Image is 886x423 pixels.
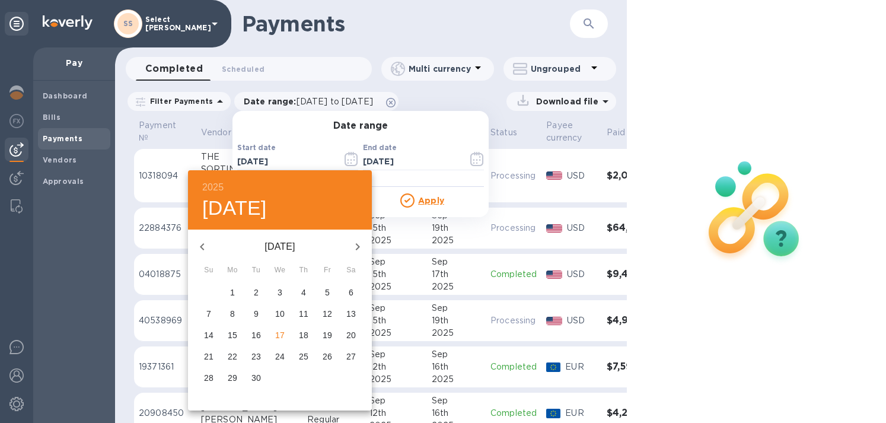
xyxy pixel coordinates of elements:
[251,372,261,384] p: 30
[293,304,314,325] button: 11
[198,325,219,346] button: 14
[246,282,267,304] button: 2
[346,329,356,341] p: 20
[228,329,237,341] p: 15
[340,325,362,346] button: 20
[216,240,343,254] p: [DATE]
[299,308,308,320] p: 11
[204,329,213,341] p: 14
[317,282,338,304] button: 5
[340,346,362,368] button: 27
[293,346,314,368] button: 25
[293,282,314,304] button: 4
[269,346,291,368] button: 24
[246,346,267,368] button: 23
[346,351,356,362] p: 27
[202,196,267,221] button: [DATE]
[198,368,219,389] button: 28
[340,265,362,276] span: Sa
[222,368,243,389] button: 29
[275,351,285,362] p: 24
[323,329,332,341] p: 19
[317,265,338,276] span: Fr
[323,308,332,320] p: 12
[204,351,213,362] p: 21
[299,329,308,341] p: 18
[246,304,267,325] button: 9
[198,304,219,325] button: 7
[246,368,267,389] button: 30
[204,372,213,384] p: 28
[349,287,353,298] p: 6
[299,351,308,362] p: 25
[230,308,235,320] p: 8
[278,287,282,298] p: 3
[269,265,291,276] span: We
[293,325,314,346] button: 18
[202,179,224,196] button: 2025
[301,287,306,298] p: 4
[222,265,243,276] span: Mo
[269,325,291,346] button: 17
[222,282,243,304] button: 1
[222,346,243,368] button: 22
[222,304,243,325] button: 8
[254,308,259,320] p: 9
[228,372,237,384] p: 29
[293,265,314,276] span: Th
[275,308,285,320] p: 10
[275,329,285,341] p: 17
[228,351,237,362] p: 22
[269,282,291,304] button: 3
[222,325,243,346] button: 15
[254,287,259,298] p: 2
[251,329,261,341] p: 16
[346,308,356,320] p: 13
[246,265,267,276] span: Tu
[317,304,338,325] button: 12
[230,287,235,298] p: 1
[340,304,362,325] button: 13
[206,308,211,320] p: 7
[317,346,338,368] button: 26
[246,325,267,346] button: 16
[251,351,261,362] p: 23
[325,287,330,298] p: 5
[317,325,338,346] button: 19
[340,282,362,304] button: 6
[198,265,219,276] span: Su
[198,346,219,368] button: 21
[269,304,291,325] button: 10
[323,351,332,362] p: 26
